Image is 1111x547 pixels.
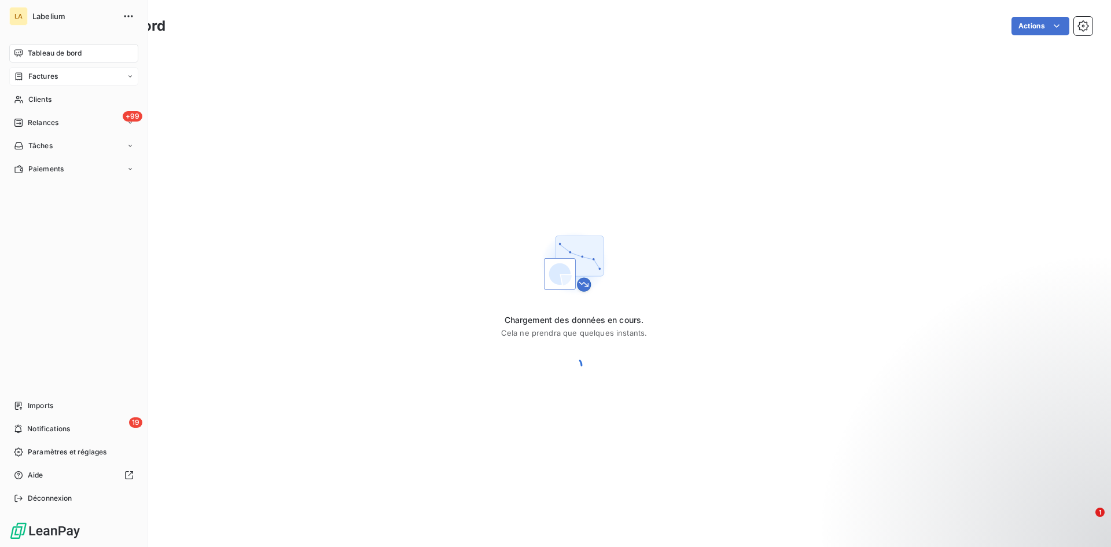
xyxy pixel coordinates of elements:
[28,493,72,504] span: Déconnexion
[28,470,43,480] span: Aide
[9,522,81,540] img: Logo LeanPay
[501,314,648,326] span: Chargement des données en cours.
[28,164,64,174] span: Paiements
[28,118,58,128] span: Relances
[537,226,611,300] img: First time
[28,141,53,151] span: Tâches
[129,417,142,428] span: 19
[28,71,58,82] span: Factures
[1011,17,1069,35] button: Actions
[27,424,70,434] span: Notifications
[501,328,648,337] span: Cela ne prendra que quelques instants.
[9,7,28,25] div: LA
[28,94,51,105] span: Clients
[123,111,142,122] span: +99
[28,48,82,58] span: Tableau de bord
[32,12,116,21] span: Labelium
[28,401,53,411] span: Imports
[1072,508,1099,535] iframe: Intercom live chat
[9,466,138,484] a: Aide
[1095,508,1105,517] span: 1
[28,447,106,457] span: Paramètres et réglages
[880,435,1111,516] iframe: Intercom notifications message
